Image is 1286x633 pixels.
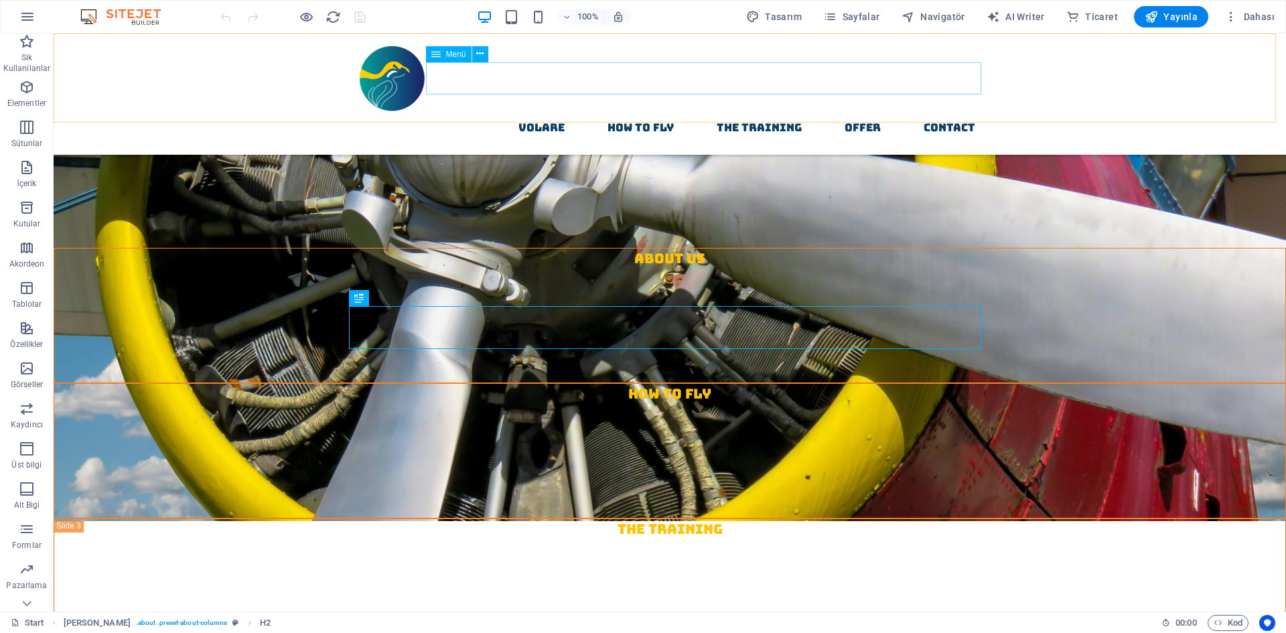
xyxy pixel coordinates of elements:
h6: Oturum süresi [1161,615,1197,631]
p: Formlar [12,540,42,551]
i: Sayfayı yeniden yükleyin [326,9,341,25]
nav: breadcrumb [64,615,271,631]
button: Dahası [1219,6,1280,27]
button: Navigatör [896,6,971,27]
p: Elementler [7,98,46,109]
p: Görseller [11,379,43,390]
p: Pazarlama [6,580,47,591]
img: Editor Logo [77,9,177,25]
span: . about .preset-about-columns [136,615,228,631]
span: Seçmek için tıkla. Düzenlemek için çift tıkla [260,615,271,631]
span: Kod [1214,615,1242,631]
span: Seçmek için tıkla. Düzenlemek için çift tıkla [64,615,131,631]
button: Kod [1208,615,1248,631]
button: 100% [557,9,605,25]
i: Bu element, özelleştirilebilir bir ön ayar [232,619,238,626]
span: Dahası [1224,10,1275,23]
p: Akordeon [9,259,45,269]
p: Tablolar [12,299,42,309]
span: AI Writer [987,10,1045,23]
button: Ticaret [1061,6,1123,27]
h6: 100% [577,9,599,25]
p: İçerik [17,178,36,189]
span: Menü [446,50,466,58]
button: reload [325,9,341,25]
i: Yeniden boyutlandırmada yakınlaştırma düzeyini seçilen cihaza uyacak şekilde otomatik olarak ayarla. [612,11,624,23]
span: Sayfalar [823,10,880,23]
button: AI Writer [981,6,1050,27]
button: Yayınla [1134,6,1208,27]
button: Sayfalar [818,6,885,27]
p: Alt Bigi [14,500,40,510]
span: : [1185,618,1187,628]
a: How to fly [1,350,1232,370]
a: About us [1,215,1232,235]
a: Seçimi iptal etmek için tıkla. Sayfaları açmak için çift tıkla [11,615,44,631]
span: Navigatör [902,10,965,23]
a: The Training [1,486,1232,506]
button: Ön izleme modundan çıkıp düzenlemeye devam etmek için buraya tıklayın [298,9,314,25]
p: Kaydırıcı [11,419,43,430]
p: Kutular [13,218,41,229]
div: Tasarım (Ctrl+Alt+Y) [741,6,807,27]
p: Sütunlar [11,138,43,149]
span: Yayınla [1145,10,1198,23]
button: Usercentrics [1259,615,1275,631]
span: Ticaret [1066,10,1118,23]
p: Özellikler [10,339,43,350]
button: Tasarım [741,6,807,27]
p: Üst bilgi [11,460,42,470]
span: 00 00 [1175,615,1196,631]
span: Tasarım [746,10,802,23]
